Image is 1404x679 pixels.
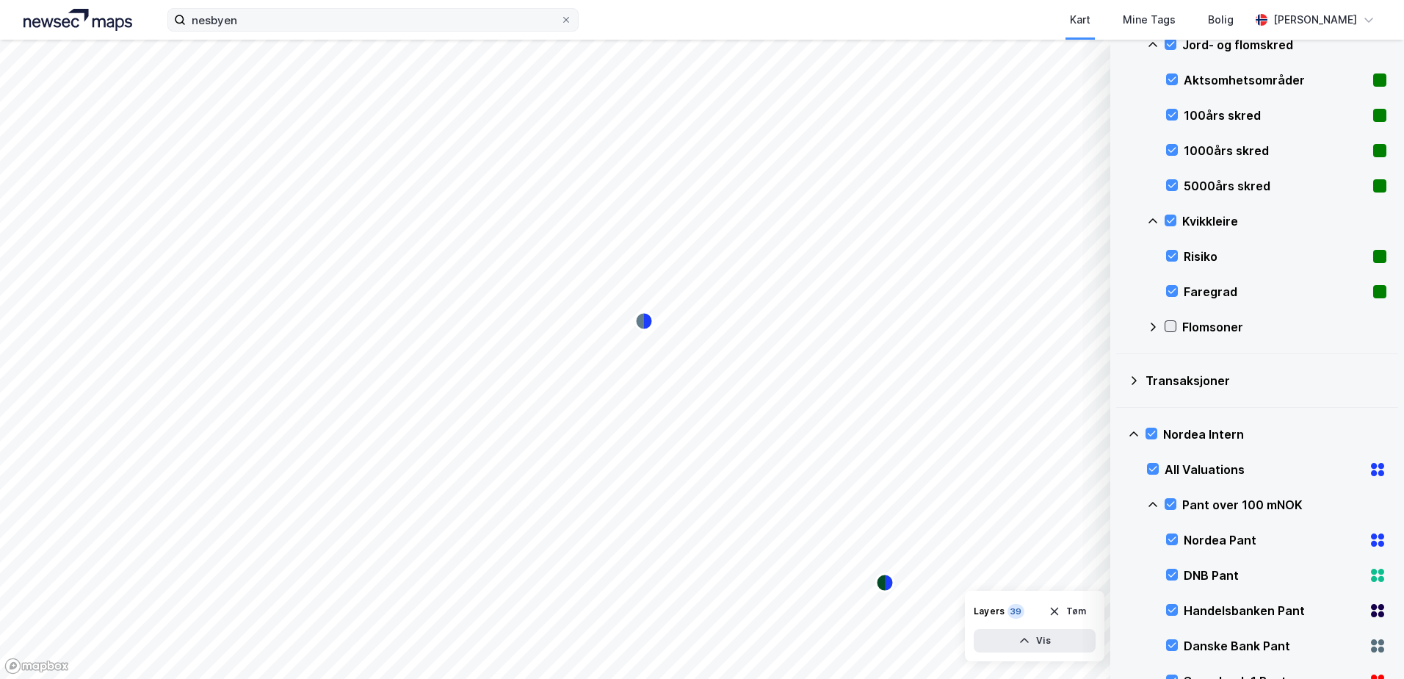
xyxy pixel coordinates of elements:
div: Map marker [876,574,894,592]
div: Risiko [1184,248,1367,265]
div: [PERSON_NAME] [1273,11,1357,29]
div: Kvikkleire [1182,212,1386,230]
div: Kart [1070,11,1090,29]
iframe: Chat Widget [1331,608,1404,679]
div: Faregrad [1184,283,1367,301]
div: Layers [974,606,1005,617]
div: All Valuations [1165,461,1363,478]
div: Jord- og flomskred [1182,36,1386,54]
img: logo.a4113a55bc3d86da70a041830d287a7e.svg [23,9,132,31]
div: Map marker [635,312,653,330]
div: Nordea Intern [1163,425,1386,443]
button: Vis [974,629,1096,653]
div: 100års skred [1184,107,1367,124]
div: 39 [1007,604,1024,619]
input: Søk på adresse, matrikkel, gårdeiere, leietakere eller personer [186,9,560,31]
div: Mine Tags [1123,11,1176,29]
div: Handelsbanken Pant [1184,602,1363,619]
div: Aktsomhetsområder [1184,71,1367,89]
div: Danske Bank Pant [1184,637,1363,655]
div: DNB Pant [1184,567,1363,584]
div: Transaksjoner [1146,372,1386,389]
div: Pant over 100 mNOK [1182,496,1386,514]
div: Nordea Pant [1184,531,1363,549]
div: 1000års skred [1184,142,1367,159]
div: Bolig [1208,11,1234,29]
a: Mapbox homepage [4,658,69,675]
button: Tøm [1039,600,1096,623]
div: Flomsoner [1182,318,1386,336]
div: 5000års skred [1184,177,1367,195]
